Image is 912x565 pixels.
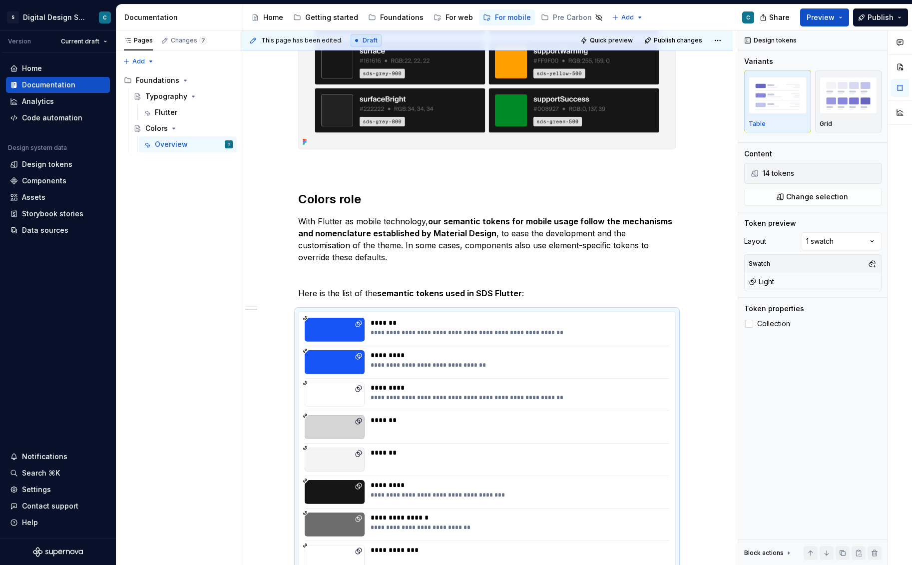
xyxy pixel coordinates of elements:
span: Draft [363,36,378,44]
div: Documentation [22,80,75,90]
div: Data sources [22,225,68,235]
a: Typography [129,88,237,104]
div: Swatch [747,257,772,271]
p: Grid [820,120,832,128]
button: Publish changes [641,33,707,47]
a: Storybook stories [6,206,110,222]
span: Add [621,13,634,21]
button: Help [6,515,110,531]
div: 14 tokens [763,168,879,178]
div: Layout [744,236,766,246]
div: Contact support [22,501,78,511]
span: Collection [757,320,790,328]
div: C [746,13,750,21]
h2: Colors role [298,191,676,207]
div: Version [8,37,31,45]
div: Foundations [136,75,179,85]
div: Block actions [744,549,784,557]
a: Flutter [139,104,237,120]
button: Search ⌘K [6,465,110,481]
div: Token properties [744,304,804,314]
div: Settings [22,485,51,495]
span: Publish changes [654,36,702,44]
a: OverviewC [139,136,237,152]
div: S [7,11,19,23]
a: Home [6,60,110,76]
div: C [228,139,230,149]
a: Analytics [6,93,110,109]
span: Current draft [61,37,99,45]
button: Contact support [6,498,110,514]
div: Home [22,63,42,73]
img: placeholder [820,77,878,113]
a: Home [247,9,287,25]
a: Assets [6,189,110,205]
a: Data sources [6,222,110,238]
div: Changes [171,36,207,44]
svg: Supernova Logo [33,547,83,557]
span: Change selection [786,192,848,202]
span: Share [769,12,790,22]
p: Table [749,120,766,128]
strong: our semantic tokens for mobile usage follow the mechanisms and nomenclature established by Materi... [298,216,674,238]
div: For web [446,12,473,22]
div: Content [744,149,772,159]
div: Typography [145,91,187,101]
span: Add [132,57,145,65]
div: Search ⌘K [22,468,60,478]
a: Code automation [6,110,110,126]
div: Digital Design System [23,12,87,22]
button: Add [120,54,157,68]
p: With Flutter as mobile technology, , to ease the development and the customisation of the theme. ... [298,215,676,263]
a: For web [430,9,477,25]
button: Share [755,8,796,26]
div: Design system data [8,144,67,152]
div: Block actions [744,546,793,560]
div: Foundations [380,12,424,22]
button: Change selection [744,188,882,206]
img: placeholder [749,77,807,113]
div: Page tree [247,7,607,27]
div: Code automation [22,113,82,123]
span: 7 [199,36,207,44]
a: Pre Carbon [537,9,607,25]
div: Help [22,518,38,528]
div: Assets [22,192,45,202]
div: Storybook stories [22,209,83,219]
div: Pages [124,36,153,44]
div: Home [263,12,283,22]
div: Pre Carbon [553,12,592,22]
div: Design tokens [22,159,72,169]
a: Foundations [364,9,428,25]
span: Preview [807,12,835,22]
a: Colors [129,120,237,136]
a: Components [6,173,110,189]
button: placeholderGrid [815,70,882,132]
div: Colors [145,123,168,133]
button: SDigital Design SystemC [2,6,114,28]
button: Current draft [56,34,112,48]
a: Design tokens [6,156,110,172]
span: This page has been edited. [261,36,343,44]
div: For mobile [495,12,531,22]
div: Documentation [124,12,237,22]
button: Preview [800,8,849,26]
div: Notifications [22,452,67,462]
button: placeholderTable [744,70,811,132]
span: Quick preview [590,36,633,44]
div: Overview [155,139,188,149]
a: For mobile [479,9,535,25]
div: Components [22,176,66,186]
div: Variants [744,56,773,66]
strong: semantic tokens used in SDS Flutter [377,288,522,298]
div: Token preview [744,218,796,228]
button: Notifications [6,449,110,465]
a: Settings [6,482,110,498]
div: Flutter [155,107,177,117]
span: Publish [868,12,894,22]
button: Add [609,10,646,24]
p: Here is the list of the : [298,287,676,299]
button: Quick preview [577,33,637,47]
div: Page tree [120,72,237,152]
